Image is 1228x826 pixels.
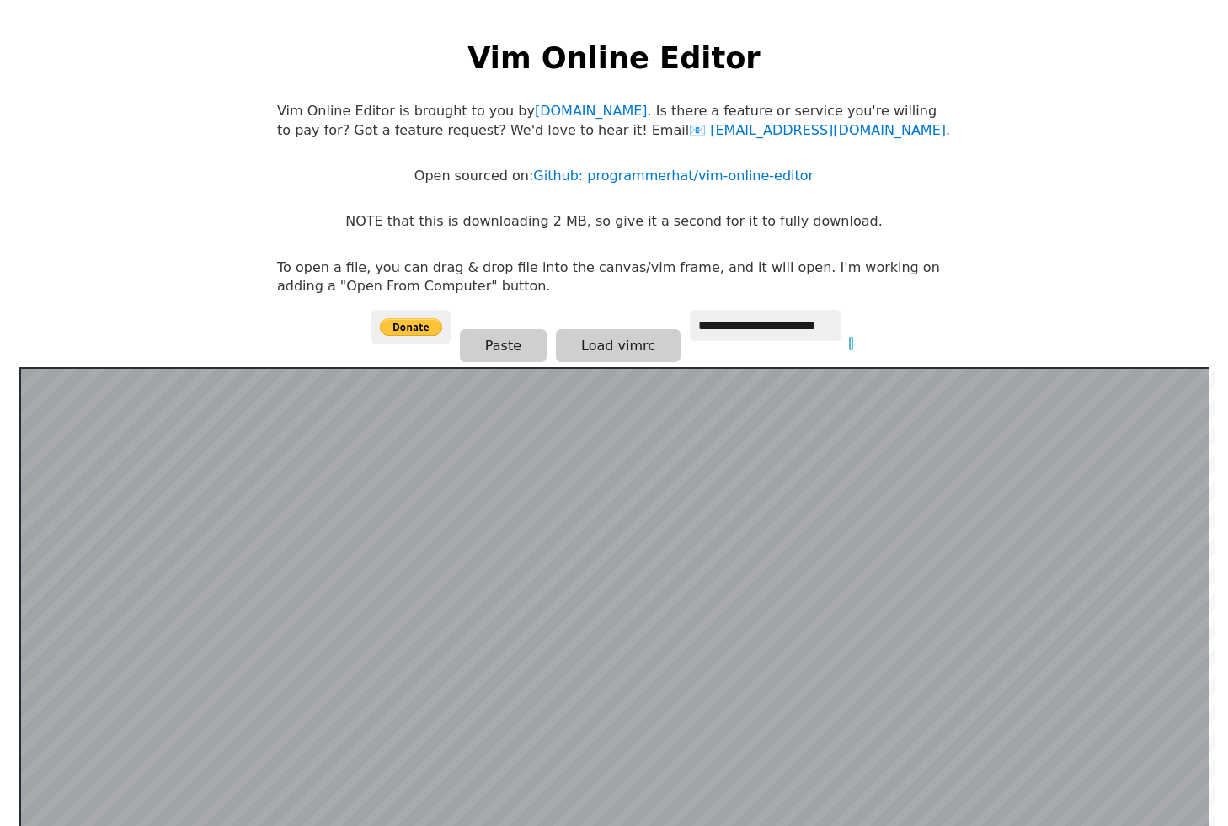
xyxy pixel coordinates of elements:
button: Load vimrc [556,329,681,362]
p: NOTE that this is downloading 2 MB, so give it a second for it to fully download. [345,212,882,231]
a: Github: programmerhat/vim-online-editor [533,168,814,184]
p: Open sourced on: [414,167,814,185]
h1: Vim Online Editor [467,37,760,78]
p: Vim Online Editor is brought to you by . Is there a feature or service you're willing to pay for?... [277,102,951,140]
a: [DOMAIN_NAME] [535,103,648,119]
p: To open a file, you can drag & drop file into the canvas/vim frame, and it will open. I'm working... [277,258,951,296]
button: Paste [460,329,547,362]
a: [EMAIL_ADDRESS][DOMAIN_NAME] [689,122,946,138]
